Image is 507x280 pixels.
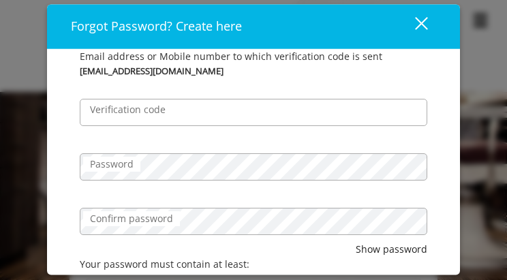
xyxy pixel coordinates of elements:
[80,153,427,181] input: Password
[80,65,224,79] b: [EMAIL_ADDRESS][DOMAIN_NAME]
[80,208,427,235] input: Confirm password
[83,211,180,226] label: Confirm password
[399,16,427,37] div: close dialog
[390,12,436,40] button: close dialog
[80,99,427,126] input: Verification code
[356,242,427,257] button: Show password
[83,157,140,172] label: Password
[80,258,427,273] div: Your password must contain at least:
[71,18,242,34] span: Forgot Password? Create here
[80,49,427,64] div: Email address or Mobile number to which verification code is sent
[83,102,172,117] label: Verification code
